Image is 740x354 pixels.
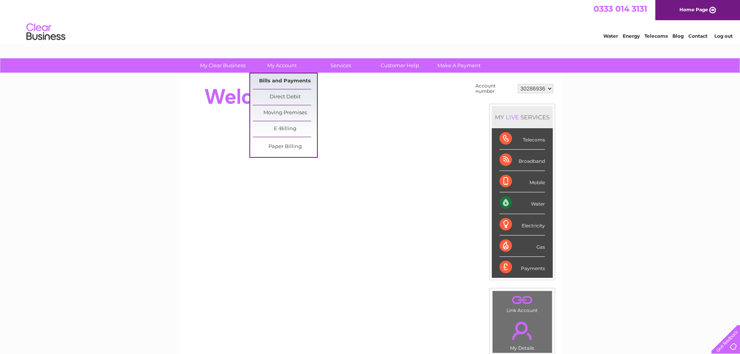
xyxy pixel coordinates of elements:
a: Make A Payment [427,58,491,73]
a: My Clear Business [191,58,255,73]
div: Electricity [500,214,545,235]
div: LIVE [504,113,521,121]
div: Mobile [500,171,545,192]
a: My Account [250,58,314,73]
div: Broadband [500,150,545,171]
a: Contact [688,33,707,39]
a: Bills and Payments [253,73,317,89]
img: logo.png [26,20,66,44]
td: Link Account [492,291,552,315]
td: Account number [474,81,516,96]
div: Water [500,192,545,214]
a: E-Billing [253,121,317,137]
a: Services [309,58,373,73]
a: Moving Premises [253,105,317,121]
a: Telecoms [644,33,668,39]
a: Log out [714,33,733,39]
a: Energy [623,33,640,39]
a: Direct Debit [253,89,317,105]
a: Paper Billing [253,139,317,155]
div: Payments [500,257,545,278]
div: Gas [500,235,545,257]
div: Telecoms [500,128,545,150]
a: Customer Help [368,58,432,73]
a: Water [603,33,618,39]
a: Blog [672,33,684,39]
td: My Details [492,315,552,353]
div: Clear Business is a trading name of Verastar Limited (registered in [GEOGRAPHIC_DATA] No. 3667643... [187,4,554,38]
a: . [494,293,550,307]
a: 0333 014 3131 [594,4,647,14]
a: . [494,317,550,344]
div: MY SERVICES [492,106,553,128]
